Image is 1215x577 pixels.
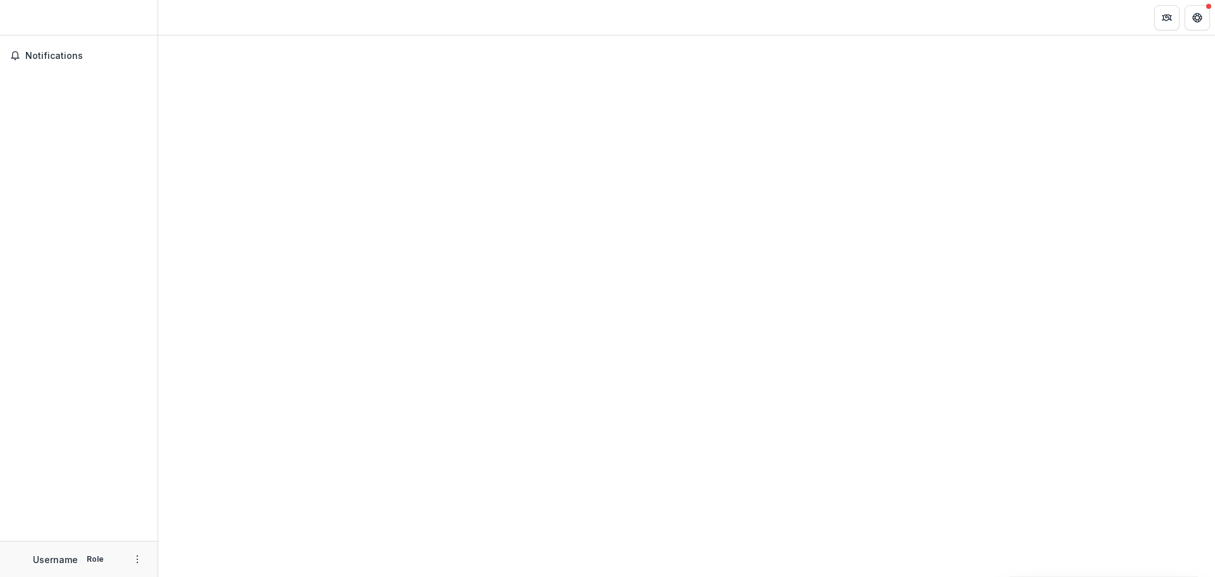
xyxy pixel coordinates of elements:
[130,552,145,567] button: More
[33,553,78,566] p: Username
[5,46,153,66] button: Notifications
[83,554,108,565] p: Role
[1154,5,1180,30] button: Partners
[25,51,147,61] span: Notifications
[1185,5,1210,30] button: Get Help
